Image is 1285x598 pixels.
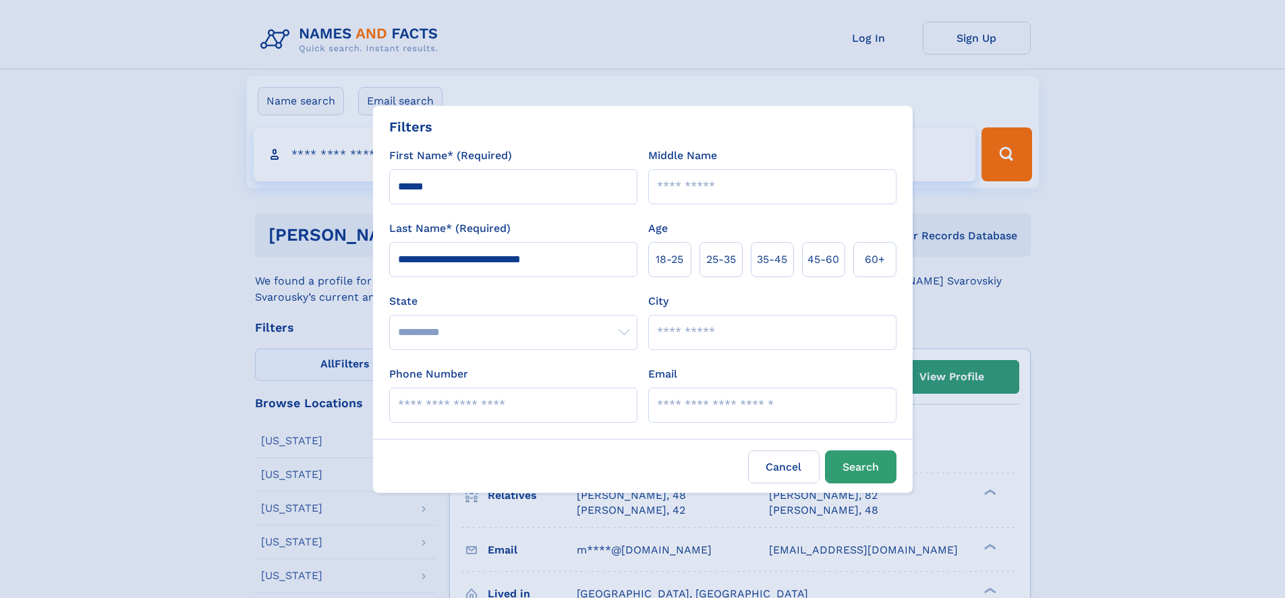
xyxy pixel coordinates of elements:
button: Search [825,450,896,483]
label: Cancel [748,450,820,483]
label: State [389,293,637,309]
span: 60+ [865,251,885,268]
label: City [648,293,668,309]
label: Middle Name [648,148,717,164]
label: Age [648,220,668,237]
label: Email [648,366,677,382]
label: First Name* (Required) [389,148,512,164]
span: 45‑60 [807,251,839,268]
label: Last Name* (Required) [389,220,511,237]
span: 18‑25 [656,251,683,268]
span: 35‑45 [757,251,787,268]
div: Filters [389,117,432,137]
span: 25‑35 [706,251,736,268]
label: Phone Number [389,366,468,382]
